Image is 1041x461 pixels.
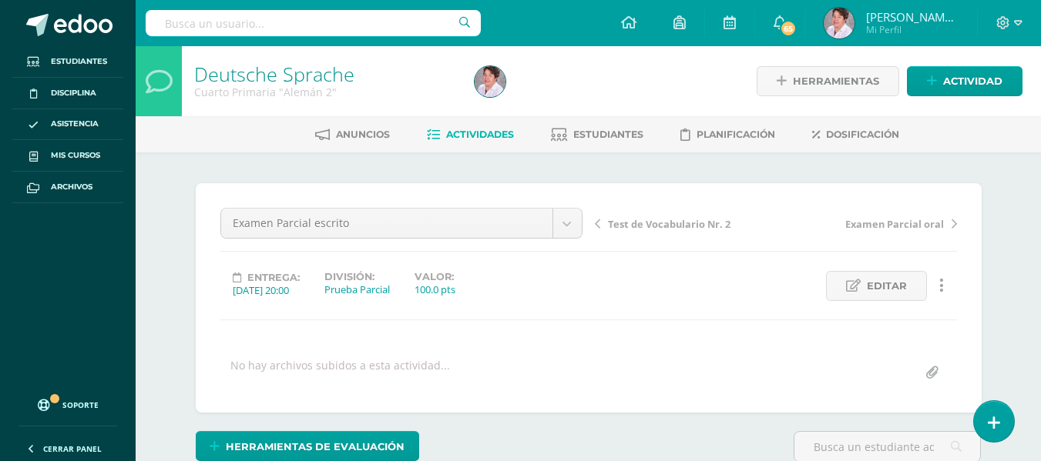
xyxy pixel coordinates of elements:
[324,282,390,296] div: Prueba Parcial
[608,217,730,231] span: Test de Vocabulario Nr. 2
[247,272,300,283] span: Entrega:
[12,78,123,109] a: Disciplina
[415,282,455,296] div: 100.0 pts
[867,272,907,300] span: Editar
[680,122,775,147] a: Planificación
[12,46,123,78] a: Estudiantes
[315,122,390,147] a: Anuncios
[324,271,390,282] label: División:
[573,129,643,140] span: Estudiantes
[812,122,899,147] a: Dosificación
[824,8,855,38] img: e25b2687233f2d436f85fc9313f9d881.png
[62,399,99,410] span: Soporte
[697,129,775,140] span: Planificación
[12,109,123,141] a: Asistencia
[51,181,92,193] span: Archivos
[230,358,450,388] div: No hay archivos subidos a esta actividad...
[845,217,944,231] span: Examen Parcial oral
[12,172,123,203] a: Archivos
[826,129,899,140] span: Dosificación
[194,63,456,85] h1: Deutsche Sprache
[757,66,899,96] a: Herramientas
[475,66,505,97] img: e25b2687233f2d436f85fc9313f9d881.png
[595,215,776,231] a: Test de Vocabulario Nr. 2
[866,23,959,36] span: Mi Perfil
[12,140,123,172] a: Mis cursos
[233,283,300,297] div: [DATE] 20:00
[907,66,1023,96] a: Actividad
[51,87,96,99] span: Disciplina
[793,67,879,95] span: Herramientas
[776,215,957,231] a: Examen Parcial oral
[51,149,100,162] span: Mis cursos
[233,209,541,238] span: Examen Parcial escrito
[446,129,514,140] span: Actividades
[427,122,514,147] a: Actividades
[51,118,99,130] span: Asistencia
[226,433,405,461] span: Herramientas de evaluación
[194,85,456,99] div: Cuarto Primaria 'Alemán 2'
[221,209,582,238] a: Examen Parcial escrito
[866,9,959,25] span: [PERSON_NAME] del [PERSON_NAME]
[780,20,797,37] span: 65
[194,61,354,87] a: Deutsche Sprache
[551,122,643,147] a: Estudiantes
[415,271,455,282] label: Valor:
[18,384,117,422] a: Soporte
[51,55,107,68] span: Estudiantes
[43,443,102,454] span: Cerrar panel
[196,431,419,461] a: Herramientas de evaluación
[336,129,390,140] span: Anuncios
[943,67,1002,95] span: Actividad
[146,10,481,36] input: Busca un usuario...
